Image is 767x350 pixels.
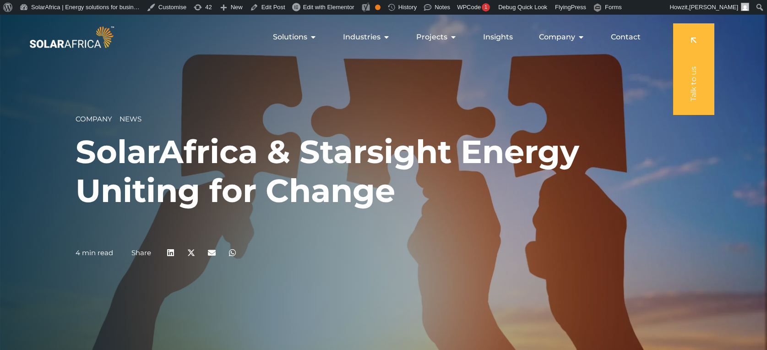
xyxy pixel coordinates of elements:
[689,4,738,11] span: [PERSON_NAME]
[116,28,648,46] nav: Menu
[483,32,513,43] a: Insights
[131,248,151,257] a: Share
[303,4,354,11] span: Edit with Elementor
[160,242,181,263] div: Share on linkedin
[343,32,381,43] span: Industries
[539,32,575,43] span: Company
[482,3,490,11] div: 1
[76,249,113,257] p: 4 min read
[112,115,120,123] span: __
[201,242,222,263] div: Share on email
[76,115,112,123] span: Company
[76,132,691,210] h1: SolarAfrica & Starsight Energy Uniting for Change
[375,5,381,10] div: OK
[120,115,141,123] span: News
[222,242,243,263] div: Share on whatsapp
[416,32,447,43] span: Projects
[611,32,641,43] a: Contact
[273,32,307,43] span: Solutions
[116,28,648,46] div: Menu Toggle
[181,242,201,263] div: Share on x-twitter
